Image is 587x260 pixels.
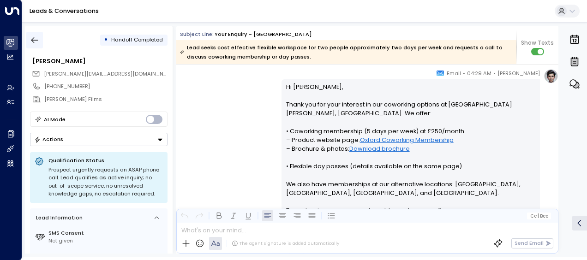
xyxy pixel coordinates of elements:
[215,30,312,38] div: Your enquiry - [GEOGRAPHIC_DATA]
[44,70,176,77] span: [PERSON_NAME][EMAIL_ADDRESS][DOMAIN_NAME]
[44,95,167,103] div: [PERSON_NAME] Films
[521,39,554,47] span: Show Texts
[527,213,551,219] button: Cc|Bcc
[232,240,339,247] div: The agent signature is added automatically
[447,69,461,78] span: Email
[48,157,163,164] p: Qualification Status
[180,30,214,38] span: Subject Line:
[30,7,99,15] a: Leads & Conversations
[194,210,205,221] button: Redo
[44,70,168,78] span: sam@samfentonfilms.com
[530,213,548,219] span: Cc Bcc
[104,33,108,47] div: •
[44,83,167,90] div: [PHONE_NUMBER]
[34,136,63,142] div: Actions
[493,69,496,78] span: •
[44,115,66,124] div: AI Mode
[544,69,558,83] img: profile-logo.png
[48,229,164,237] label: SMS Consent
[48,166,163,198] div: Prospect urgently requests an ASAP phone call. Lead qualifies as active inquiry; no out-of-scope ...
[30,133,168,146] div: Button group with a nested menu
[179,210,190,221] button: Undo
[463,69,465,78] span: •
[32,57,167,65] div: [PERSON_NAME]
[538,213,539,219] span: |
[349,144,410,153] a: Download brochure
[360,136,454,144] a: Oxford Coworking Membership
[111,36,163,43] span: Handoff Completed
[497,69,540,78] span: [PERSON_NAME]
[467,69,491,78] span: 04:29 AM
[33,214,83,222] div: Lead Information
[180,43,512,61] div: Lead seeks cost effective flexible workspace for two people approximately two days per week and r...
[48,237,164,245] div: Not given
[30,133,168,146] button: Actions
